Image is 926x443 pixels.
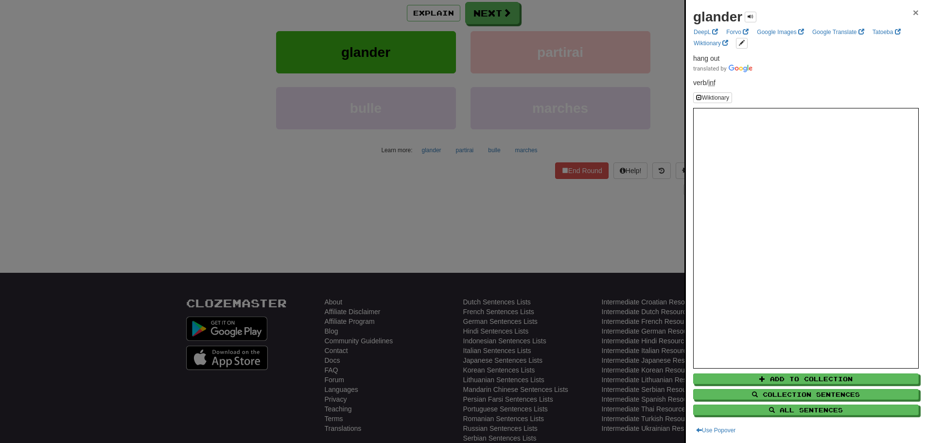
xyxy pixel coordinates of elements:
abbr: VerbForm: Infinitive [708,79,716,87]
span: × [913,7,919,18]
button: All Sentences [693,405,919,415]
a: Wiktionary [691,38,731,49]
a: Tatoeba [870,27,904,37]
a: DeepL [691,27,721,37]
button: Add to Collection [693,373,919,384]
strong: glander [693,9,742,24]
button: Close [913,7,919,18]
p: verb / [693,78,919,88]
img: Color short [693,65,752,72]
a: Forvo [723,27,751,37]
button: Collection Sentences [693,389,919,400]
button: edit links [736,38,748,49]
button: Use Popover [693,425,738,436]
span: hang out [693,54,720,62]
a: Google Images [754,27,807,37]
button: Wiktionary [693,92,732,103]
a: Google Translate [809,27,867,37]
